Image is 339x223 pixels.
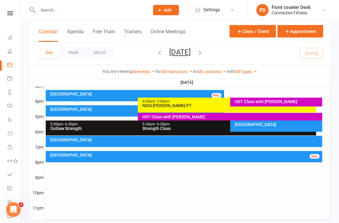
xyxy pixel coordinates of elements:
input: Search... [36,6,145,14]
th: [DATE] [45,79,330,86]
div: Front counter Desk [272,5,311,10]
button: Appointment [277,25,323,38]
button: Online Meetings [151,29,185,42]
th: 6pm [30,128,45,136]
a: All Types [235,69,257,74]
strong: You are viewing [102,69,132,74]
button: Month [86,47,114,58]
div: 4:00pm [142,99,315,103]
div: [GEOGRAPHIC_DATA] [234,122,321,127]
th: 5pm [30,113,45,120]
button: Free Trials [93,29,115,42]
th: 8pm [30,159,45,166]
th: 7pm [30,143,45,151]
button: Calendar [39,29,58,42]
button: Add [153,5,179,15]
th: 9pm [30,174,45,182]
th: 4pm [30,98,45,105]
div: 5:30pm [142,122,315,126]
div: [GEOGRAPHIC_DATA] [50,92,223,96]
span: - 6:30pm [63,122,78,126]
th: 10pm [30,189,45,197]
div: HIIT Class with [PERSON_NAME] [234,99,321,104]
div: FD [256,4,269,16]
a: Product Sales [7,127,21,141]
div: FULL [212,93,221,98]
a: Assessments [7,168,21,182]
a: Dashboard [7,31,21,45]
span: 2 [19,202,23,207]
a: Calendar [7,59,21,72]
div: [GEOGRAPHIC_DATA] [50,107,223,111]
div: [GEOGRAPHIC_DATA] [50,138,321,142]
span: Add [164,8,171,13]
a: Reports [7,86,21,100]
button: Trainers [124,29,141,42]
a: All Instructors [161,69,193,74]
a: People [7,45,21,59]
div: 5:30pm [50,122,223,126]
button: Day [38,47,61,58]
div: Strength Class [142,126,315,131]
a: All Locations [197,69,227,74]
strong: with [227,69,235,74]
strong: at [193,69,197,74]
span: Settings [203,3,220,17]
span: - 5:00pm [155,99,170,103]
button: Class / Event [230,25,276,38]
span: - 6:30pm [155,122,170,126]
iframe: Intercom live chat [6,202,21,217]
div: HIIT Class with [PERSON_NAME] [142,115,321,119]
strong: for [155,69,161,74]
a: All events [132,69,155,74]
a: Payments [7,72,21,86]
div: NDIS [PERSON_NAME] PT [142,103,315,108]
button: Week [61,47,86,58]
div: Outlaw Strength [50,126,223,131]
button: Agenda [67,29,84,42]
div: FULL [310,154,319,159]
div: Connective Fitness [272,10,311,16]
th: 11pm [30,204,45,212]
button: [DATE] [169,48,191,56]
a: What's New [7,196,21,210]
div: [GEOGRAPHIC_DATA] [50,153,321,157]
